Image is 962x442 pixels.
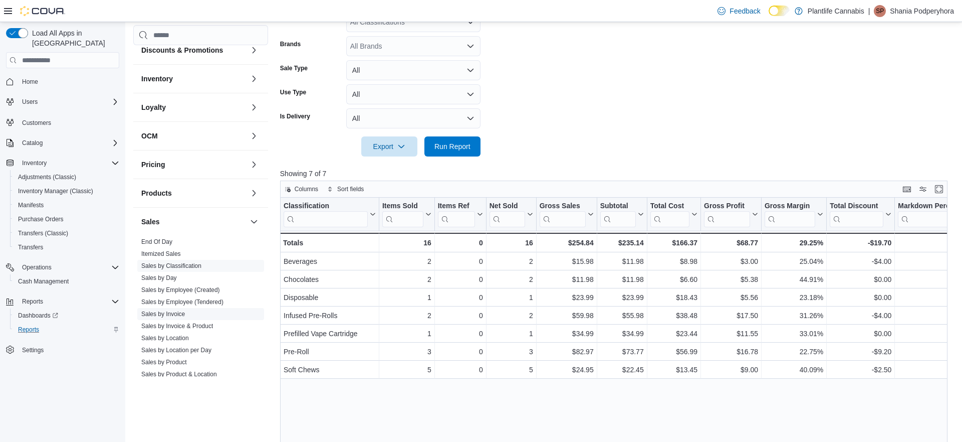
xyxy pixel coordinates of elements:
[2,156,123,170] button: Inventory
[438,202,475,211] div: Items Ref
[650,202,697,227] button: Total Cost
[18,261,119,273] span: Operations
[14,199,119,211] span: Manifests
[490,202,525,227] div: Net Sold
[490,310,533,322] div: 2
[713,1,764,21] a: Feedback
[650,255,697,267] div: $8.98
[490,273,533,285] div: 2
[438,346,483,358] div: 0
[22,78,38,86] span: Home
[424,136,480,157] button: Run Report
[141,131,158,141] h3: OCM
[18,75,119,88] span: Home
[2,343,123,357] button: Settings
[18,157,51,169] button: Inventory
[490,346,533,358] div: 3
[650,291,697,304] div: $18.43
[382,364,431,376] div: 5
[466,18,474,26] button: Open list of options
[323,183,368,195] button: Sort fields
[18,277,69,285] span: Cash Management
[540,328,594,340] div: $34.99
[14,213,119,225] span: Purchase Orders
[248,130,260,142] button: OCM
[141,250,181,258] span: Itemized Sales
[141,262,201,269] a: Sales by Classification
[22,263,52,271] span: Operations
[18,296,119,308] span: Reports
[830,202,891,227] button: Total Discount
[438,255,483,267] div: 0
[14,310,62,322] a: Dashboards
[18,173,76,181] span: Adjustments (Classic)
[141,217,160,227] h3: Sales
[704,255,758,267] div: $3.00
[141,262,201,270] span: Sales by Classification
[18,76,42,88] a: Home
[18,261,56,273] button: Operations
[141,45,223,55] h3: Discounts & Promotions
[382,202,423,227] div: Items Sold
[141,335,189,342] a: Sales by Location
[765,237,823,249] div: 29.25%
[830,310,891,322] div: -$4.00
[18,243,43,251] span: Transfers
[704,346,758,358] div: $16.78
[704,202,758,227] button: Gross Profit
[490,328,533,340] div: 1
[830,273,891,285] div: $0.00
[490,202,533,227] button: Net Sold
[248,44,260,56] button: Discounts & Promotions
[14,227,119,239] span: Transfers (Classic)
[141,371,217,378] a: Sales by Product & Location
[10,274,123,288] button: Cash Management
[337,185,364,193] span: Sort fields
[765,202,815,211] div: Gross Margin
[438,364,483,376] div: 0
[704,202,750,227] div: Gross Profit
[10,309,123,323] a: Dashboards
[141,346,211,354] span: Sales by Location per Day
[141,217,246,227] button: Sales
[141,45,246,55] button: Discounts & Promotions
[10,323,123,337] button: Reports
[808,5,864,17] p: Plantlife Cannabis
[382,202,431,227] button: Items Sold
[18,116,119,128] span: Customers
[650,364,697,376] div: $13.45
[704,328,758,340] div: $11.55
[22,159,47,167] span: Inventory
[22,346,44,354] span: Settings
[2,74,123,89] button: Home
[284,255,376,267] div: Beverages
[141,274,177,281] a: Sales by Day
[650,310,697,322] div: $38.48
[141,188,172,198] h3: Products
[367,136,411,157] span: Export
[248,216,260,228] button: Sales
[141,160,165,170] h3: Pricing
[141,250,181,257] a: Itemized Sales
[248,73,260,85] button: Inventory
[280,40,301,48] label: Brands
[490,237,533,249] div: 16
[141,358,187,366] span: Sales by Product
[6,70,119,383] nav: Complex example
[18,157,119,169] span: Inventory
[22,139,43,147] span: Catalog
[830,328,891,340] div: $0.00
[730,6,760,16] span: Feedback
[14,185,119,197] span: Inventory Manager (Classic)
[284,202,368,211] div: Classification
[765,202,815,227] div: Gross Margin
[650,346,697,358] div: $56.99
[382,255,431,267] div: 2
[650,202,689,211] div: Total Cost
[133,236,268,408] div: Sales
[2,115,123,129] button: Customers
[361,136,417,157] button: Export
[2,136,123,150] button: Catalog
[874,5,886,17] div: Shania Podperyhora
[438,202,475,227] div: Items Ref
